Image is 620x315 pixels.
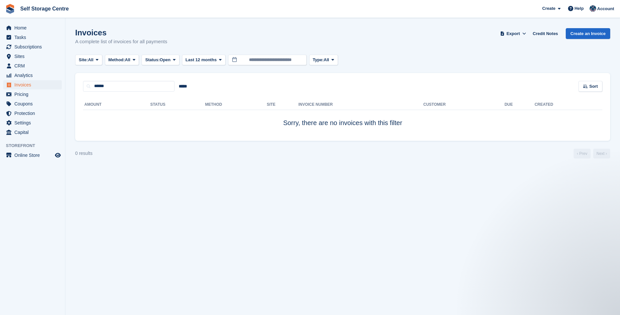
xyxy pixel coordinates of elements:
[14,99,54,108] span: Coupons
[105,55,139,65] button: Method: All
[313,57,324,63] span: Type:
[3,109,62,118] a: menu
[14,52,54,61] span: Sites
[283,119,402,126] span: Sorry, there are no invoices with this filter
[298,100,423,110] th: Invoice Number
[14,80,54,89] span: Invoices
[14,128,54,137] span: Capital
[499,28,528,39] button: Export
[14,23,54,32] span: Home
[160,57,171,63] span: Open
[3,99,62,108] a: menu
[109,57,125,63] span: Method:
[75,28,167,37] h1: Invoices
[14,61,54,70] span: CRM
[75,150,92,157] div: 0 results
[6,142,65,149] span: Storefront
[309,55,338,65] button: Type: All
[507,30,520,37] span: Export
[150,100,205,110] th: Status
[14,33,54,42] span: Tasks
[14,151,54,160] span: Online Store
[3,42,62,51] a: menu
[142,55,179,65] button: Status: Open
[3,33,62,42] a: menu
[186,57,217,63] span: Last 12 months
[530,28,561,39] a: Credit Notes
[79,57,88,63] span: Site:
[205,100,267,110] th: Method
[3,90,62,99] a: menu
[14,42,54,51] span: Subscriptions
[566,28,610,39] a: Create an Invoice
[75,38,167,46] p: A complete list of invoices for all payments
[18,3,71,14] a: Self Storage Centre
[542,5,555,12] span: Create
[54,151,62,159] a: Preview store
[267,100,298,110] th: Site
[182,55,226,65] button: Last 12 months
[590,5,596,12] img: Clair Cole
[505,100,535,110] th: Due
[3,80,62,89] a: menu
[14,109,54,118] span: Protection
[3,118,62,127] a: menu
[83,100,150,110] th: Amount
[575,5,584,12] span: Help
[572,149,612,158] nav: Page
[574,149,591,158] a: Previous
[125,57,130,63] span: All
[593,149,610,158] a: Next
[88,57,93,63] span: All
[3,23,62,32] a: menu
[597,6,614,12] span: Account
[3,52,62,61] a: menu
[423,100,504,110] th: Customer
[14,71,54,80] span: Analytics
[3,151,62,160] a: menu
[75,55,102,65] button: Site: All
[3,71,62,80] a: menu
[14,118,54,127] span: Settings
[535,100,602,110] th: Created
[589,83,598,90] span: Sort
[324,57,329,63] span: All
[145,57,159,63] span: Status:
[14,90,54,99] span: Pricing
[5,4,15,14] img: stora-icon-8386f47178a22dfd0bd8f6a31ec36ba5ce8667c1dd55bd0f319d3a0aa187defe.svg
[3,61,62,70] a: menu
[3,128,62,137] a: menu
